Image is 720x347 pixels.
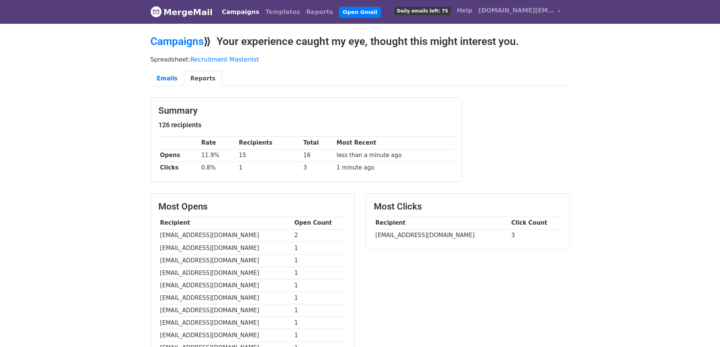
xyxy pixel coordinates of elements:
[394,7,451,15] span: Daily emails left: 75
[158,329,293,342] td: [EMAIL_ADDRESS][DOMAIN_NAME]
[293,267,347,279] td: 1
[293,217,347,229] th: Open Count
[335,137,454,149] th: Most Recent
[158,162,200,174] th: Clicks
[302,149,335,162] td: 16
[190,56,259,63] a: Recruitment Masterlist
[237,149,302,162] td: 15
[150,4,213,20] a: MergeMail
[158,292,293,304] td: [EMAIL_ADDRESS][DOMAIN_NAME]
[150,56,570,63] p: Spreadsheet:
[391,3,454,18] a: Daily emails left: 75
[454,3,475,18] a: Help
[158,217,293,229] th: Recipient
[374,201,562,212] h3: Most Clicks
[302,137,335,149] th: Total
[293,229,347,242] td: 2
[509,217,562,229] th: Click Count
[158,242,293,254] td: [EMAIL_ADDRESS][DOMAIN_NAME]
[303,5,336,20] a: Reports
[293,329,347,342] td: 1
[339,7,381,18] a: Open Gmail
[302,162,335,174] td: 3
[200,149,237,162] td: 11.9%
[158,267,293,279] td: [EMAIL_ADDRESS][DOMAIN_NAME]
[237,137,302,149] th: Recipients
[150,35,570,48] h2: ⟫ Your experience caught my eye, thought this might interest you.
[509,229,562,242] td: 3
[262,5,303,20] a: Templates
[374,229,509,242] td: [EMAIL_ADDRESS][DOMAIN_NAME]
[475,3,564,21] a: [DOMAIN_NAME][EMAIL_ADDRESS][DOMAIN_NAME]
[150,6,162,17] img: MergeMail logo
[293,304,347,317] td: 1
[200,162,237,174] td: 0.8%
[219,5,262,20] a: Campaigns
[150,71,184,86] a: Emails
[158,201,347,212] h3: Most Opens
[158,279,293,292] td: [EMAIL_ADDRESS][DOMAIN_NAME]
[293,254,347,267] td: 1
[158,304,293,317] td: [EMAIL_ADDRESS][DOMAIN_NAME]
[293,317,347,329] td: 1
[200,137,237,149] th: Rate
[150,35,204,48] a: Campaigns
[158,254,293,267] td: [EMAIL_ADDRESS][DOMAIN_NAME]
[158,229,293,242] td: [EMAIL_ADDRESS][DOMAIN_NAME]
[293,292,347,304] td: 1
[158,121,454,129] h5: 126 recipients
[158,317,293,329] td: [EMAIL_ADDRESS][DOMAIN_NAME]
[478,6,554,15] span: [DOMAIN_NAME][EMAIL_ADDRESS][DOMAIN_NAME]
[237,162,302,174] td: 1
[335,149,454,162] td: less than a minute ago
[374,217,509,229] th: Recipient
[335,162,454,174] td: 1 minute ago
[293,242,347,254] td: 1
[184,71,222,86] a: Reports
[158,149,200,162] th: Opens
[158,105,454,116] h3: Summary
[293,279,347,292] td: 1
